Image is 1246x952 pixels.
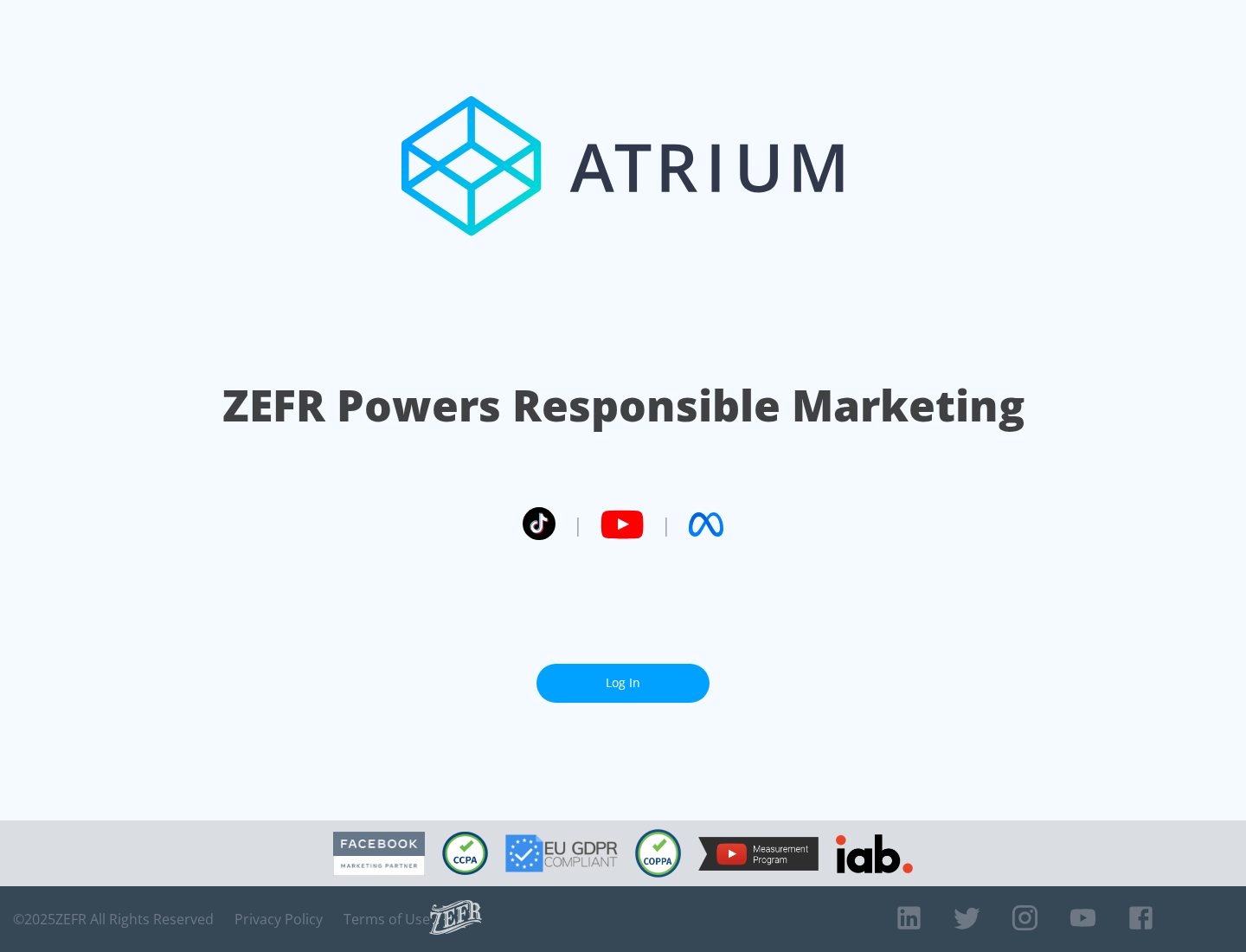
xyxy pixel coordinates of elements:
h1: ZEFR Powers Responsible Marketing [222,376,1024,435]
span: © 2025 ZEFR All Rights Reserved [13,910,214,928]
span: | [661,511,671,537]
a: Privacy Policy [234,910,323,928]
img: CCPA Compliant [442,832,488,875]
img: Facebook Marketing Partner [333,832,425,876]
img: GDPR Compliant [505,834,618,872]
span: | [573,511,583,537]
a: Log In [536,664,710,703]
img: IAB [836,834,913,873]
img: YouTube Measurement Program [698,837,819,871]
a: Terms of Use [344,910,430,928]
img: COPPA Compliant [635,829,681,878]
